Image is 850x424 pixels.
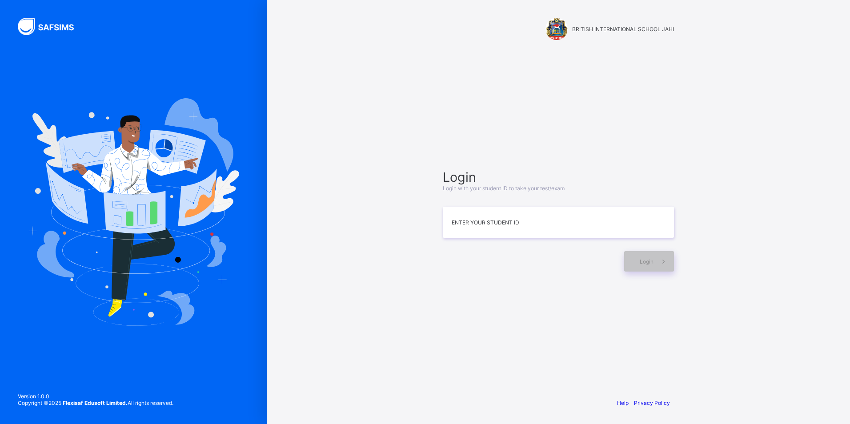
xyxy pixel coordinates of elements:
span: Login [443,169,674,185]
a: Privacy Policy [634,400,670,406]
img: Hero Image [28,98,239,326]
strong: Flexisaf Edusoft Limited. [63,400,128,406]
span: Copyright © 2025 All rights reserved. [18,400,173,406]
span: Login with your student ID to take your test/exam [443,185,565,192]
a: Help [617,400,629,406]
span: Version 1.0.0 [18,393,173,400]
span: BRITISH INTERNATIONAL SCHOOL JAHI [572,26,674,32]
span: Login [640,258,654,265]
img: SAFSIMS Logo [18,18,84,35]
